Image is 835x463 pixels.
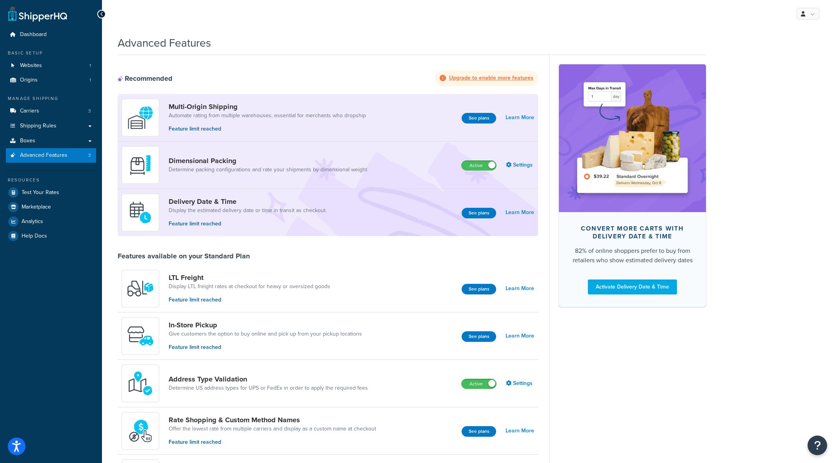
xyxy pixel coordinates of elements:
[6,148,96,163] a: Advanced Features3
[169,438,376,447] p: Feature limit reached
[169,166,367,174] a: Determine packing configurations and rate your shipments by dimensional weight
[169,375,368,383] a: Address Type Validation
[127,104,154,131] img: WatD5o0RtDAAAAAElFTkSuQmCC
[506,283,534,294] a: Learn More
[127,275,154,302] img: y79ZsPf0fXUFUhFXDzUgf+ktZg5F2+ohG75+v3d2s1D9TjoU8PiyCIluIjV41seZevKCRuEjTPPOKHJsQcmKCXGdfprl3L4q7...
[88,108,91,114] span: 3
[6,104,96,118] li: Carriers
[118,74,173,83] div: Recommended
[6,185,96,200] a: Test Your Rates
[462,161,496,170] label: Active
[169,296,330,304] p: Feature limit reached
[462,379,496,389] label: Active
[6,119,96,133] a: Shipping Rules
[6,200,96,214] a: Marketplace
[6,177,96,183] div: Resources
[6,73,96,87] li: Origins
[169,125,366,133] p: Feature limit reached
[20,77,38,84] span: Origins
[462,331,496,342] button: See plans
[6,58,96,73] a: Websites1
[169,330,362,338] a: Give customers the option to buy online and pick up from your pickup locations
[127,322,154,350] img: wfgcfpwTIucLEAAAAASUVORK5CYII=
[169,197,327,206] a: Delivery Date & Time
[169,102,366,111] a: Multi-Origin Shipping
[506,160,534,171] a: Settings
[588,280,677,294] a: Activate Delivery Date & Time
[462,208,496,218] button: See plans
[6,73,96,87] a: Origins1
[88,152,91,159] span: 3
[127,370,154,397] img: kIG8fy0lQAAAABJRU5ErkJggg==
[571,76,694,200] img: feature-image-ddt-36eae7f7280da8017bfb280eaccd9c446f90b1fe08728e4019434db127062ab4.png
[20,31,47,38] span: Dashboard
[462,426,496,437] button: See plans
[20,62,42,69] span: Websites
[571,225,693,240] div: Convert more carts with delivery date & time
[22,218,43,225] span: Analytics
[22,233,47,240] span: Help Docs
[169,273,330,282] a: LTL Freight
[118,252,250,260] div: Features available on your Standard Plan
[169,112,366,120] a: Automate rating from multiple warehouses, essential for merchants who dropship
[571,246,693,265] div: 82% of online shoppers prefer to buy from retailers who show estimated delivery dates
[20,123,56,129] span: Shipping Rules
[169,156,367,165] a: Dimensional Packing
[462,113,496,123] button: See plans
[6,148,96,163] li: Advanced Features
[6,214,96,229] a: Analytics
[20,108,39,114] span: Carriers
[169,207,327,214] a: Display the estimated delivery date or time in transit as checkout.
[169,416,376,424] a: Rate Shopping & Custom Method Names
[169,321,362,329] a: In-Store Pickup
[127,199,154,226] img: gfkeb5ejjkALwAAAABJRU5ErkJggg==
[506,207,534,218] a: Learn More
[506,378,534,389] a: Settings
[506,330,534,341] a: Learn More
[20,152,67,159] span: Advanced Features
[89,77,91,84] span: 1
[22,189,59,196] span: Test Your Rates
[6,134,96,148] a: Boxes
[6,104,96,118] a: Carriers3
[118,35,211,51] h1: Advanced Features
[20,138,35,144] span: Boxes
[22,204,51,211] span: Marketplace
[449,74,533,82] strong: Upgrade to enable more features
[169,343,362,352] p: Feature limit reached
[6,50,96,56] div: Basic Setup
[506,425,534,436] a: Learn More
[127,151,154,179] img: DTVBYsAAAAAASUVORK5CYII=
[6,58,96,73] li: Websites
[808,436,827,455] button: Open Resource Center
[462,284,496,294] button: See plans
[169,283,330,291] a: Display LTL freight rates at checkout for heavy or oversized goods
[506,112,534,123] a: Learn More
[6,27,96,42] a: Dashboard
[169,384,368,392] a: Determine US address types for UPS or FedEx in order to apply the required fees
[6,95,96,102] div: Manage Shipping
[169,425,376,433] a: Offer the lowest rate from multiple carriers and display as a custom name at checkout
[89,62,91,69] span: 1
[169,220,327,228] p: Feature limit reached
[6,229,96,243] a: Help Docs
[127,417,154,445] img: icon-duo-feat-rate-shopping-ecdd8bed.png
